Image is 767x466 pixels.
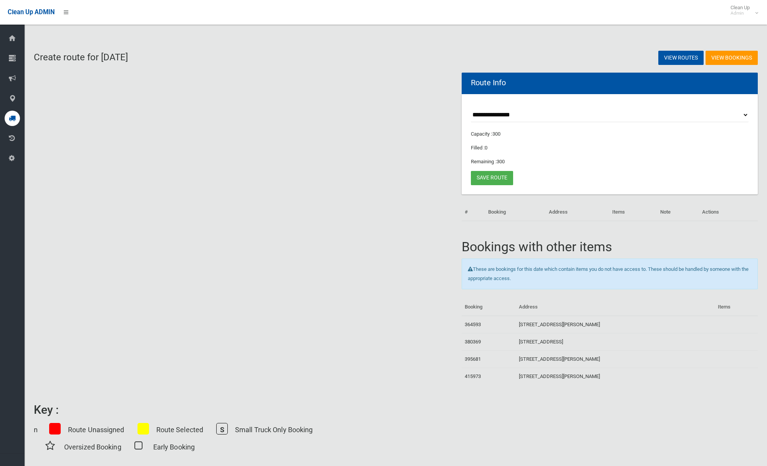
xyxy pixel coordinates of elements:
[658,51,704,65] a: View Routes
[485,204,546,221] th: Booking
[462,259,758,289] div: These are bookings for this date which contain items you do not have access to. These should be h...
[465,322,481,327] a: 364593
[546,204,609,221] th: Address
[706,51,758,65] a: View Bookings
[153,441,195,453] p: Early Booking
[516,299,715,316] th: Address
[516,351,715,368] td: [STREET_ADDRESS][PERSON_NAME]
[516,368,715,385] td: [STREET_ADDRESS][PERSON_NAME]
[462,299,516,316] th: Booking
[68,423,124,436] p: Route Unassigned
[497,159,505,164] span: 300
[492,131,500,137] span: 300
[34,52,391,62] h2: Create route for [DATE]
[235,423,313,436] p: Small Truck Only Booking
[657,204,699,221] th: Note
[465,356,481,362] a: 395681
[462,240,758,254] h1: Bookings with other items
[156,423,203,436] p: Route Selected
[216,423,228,434] span: S
[64,441,121,453] p: Oversized Booking
[8,8,55,16] span: Clean Up ADMIN
[471,171,513,185] a: Save route
[34,399,452,458] div: n
[609,204,657,221] th: Items
[471,143,749,153] p: Filled :
[715,299,758,316] th: Items
[727,5,757,16] span: Clean Up
[471,157,749,166] p: Remaining :
[699,204,758,221] th: Actions
[516,333,715,351] td: [STREET_ADDRESS]
[34,403,59,416] h6: Key :
[465,373,481,379] a: 415973
[485,145,487,151] span: 0
[516,316,715,333] td: [STREET_ADDRESS][PERSON_NAME]
[462,75,515,90] header: Route Info
[471,129,749,139] p: Capacity :
[731,10,750,16] small: Admin
[462,204,485,221] th: #
[465,339,481,345] a: 380369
